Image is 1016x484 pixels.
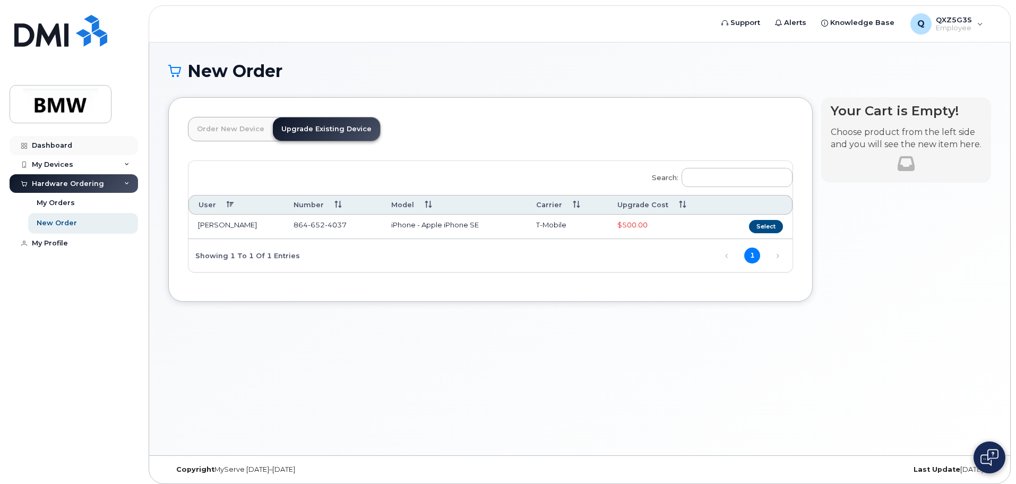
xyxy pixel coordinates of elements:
a: Next [770,248,786,264]
strong: Copyright [176,465,214,473]
input: Search: [682,168,793,187]
div: MyServe [DATE]–[DATE] [168,465,443,474]
span: 864 [294,220,347,229]
th: User: activate to sort column descending [188,195,284,215]
strong: Last Update [914,465,960,473]
th: Model: activate to sort column ascending [382,195,527,215]
a: Upgrade Existing Device [273,117,380,141]
div: Showing 1 to 1 of 1 entries [188,246,300,264]
h1: New Order [168,62,991,80]
a: 1 [744,248,760,264]
td: T-Mobile [527,215,608,239]
h4: Your Cart is Empty! [831,104,981,118]
td: iPhone - Apple iPhone SE [382,215,527,239]
a: Previous [719,248,735,264]
button: Select [749,220,783,233]
th: Number: activate to sort column ascending [284,195,382,215]
span: Full Upgrade Eligibility Date 2026-09-25 [617,220,648,229]
div: [DATE] [717,465,991,474]
a: Order New Device [188,117,273,141]
th: Carrier: activate to sort column ascending [527,195,608,215]
span: 652 [308,220,325,229]
label: Search: [645,161,793,191]
th: Upgrade Cost: activate to sort column ascending [608,195,721,215]
span: 4037 [325,220,347,229]
td: [PERSON_NAME] [188,215,284,239]
img: Open chat [980,449,998,466]
p: Choose product from the left side and you will see the new item here. [831,126,981,151]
